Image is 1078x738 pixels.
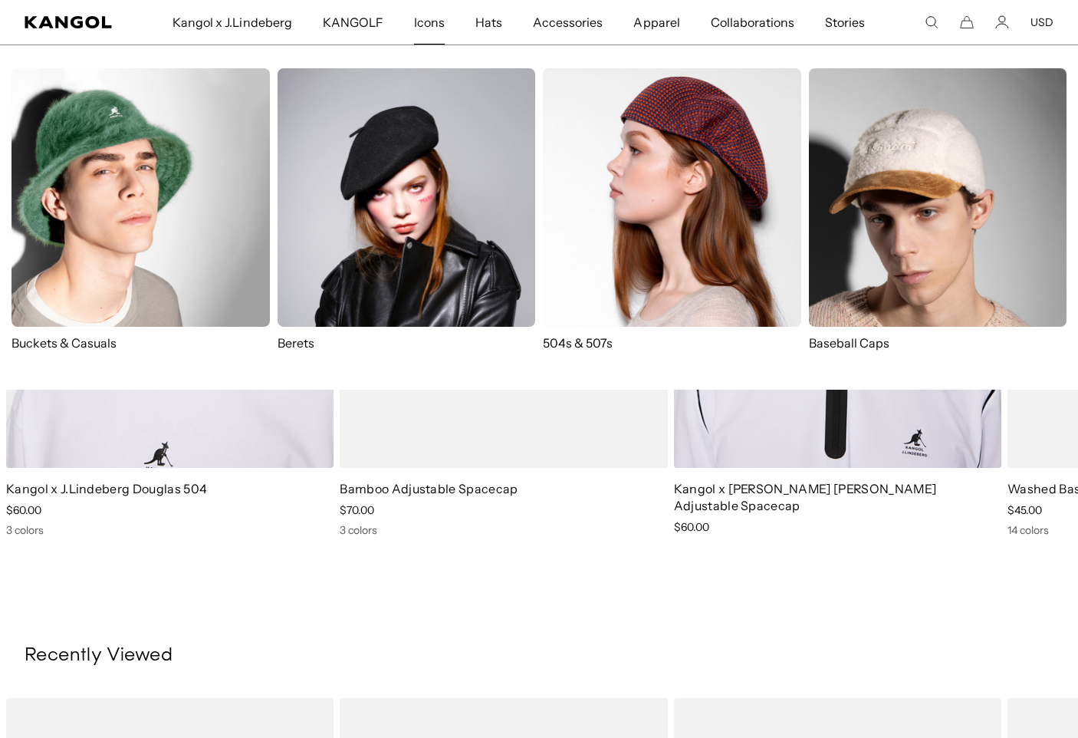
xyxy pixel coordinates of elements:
a: Kangol [25,16,113,28]
div: 3 colors [6,523,334,537]
p: Berets [278,334,536,351]
span: $60.00 [674,520,709,534]
span: $70.00 [340,503,374,517]
a: Berets [278,68,536,351]
a: Bamboo Adjustable Spacecap [340,481,518,496]
p: Baseball Caps [809,334,1067,351]
h3: Recently Viewed [25,644,1053,667]
a: 504s & 507s [543,68,801,351]
a: Kangol x [PERSON_NAME] [PERSON_NAME] Adjustable Spacecap [674,481,937,513]
a: Kangol x J.Lindeberg Douglas 504 [6,481,207,496]
div: 3 colors [340,523,667,537]
a: Buckets & Casuals [12,68,270,351]
p: 504s & 507s [543,334,801,351]
button: USD [1030,15,1053,29]
button: Cart [960,15,974,29]
p: Buckets & Casuals [12,334,270,351]
a: Account [995,15,1009,29]
span: $45.00 [1007,503,1042,517]
summary: Search here [925,15,938,29]
a: Baseball Caps [809,68,1067,367]
span: $60.00 [6,503,41,517]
